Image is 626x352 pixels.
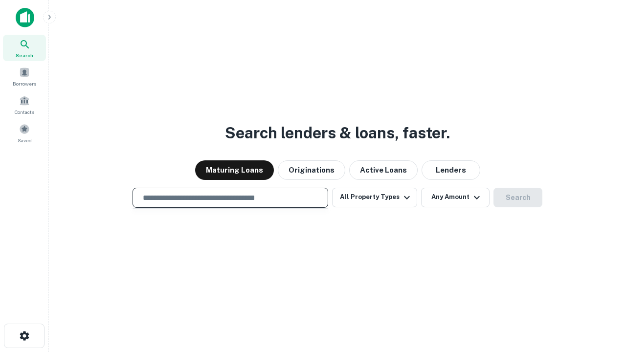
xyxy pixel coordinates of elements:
[422,160,480,180] button: Lenders
[18,136,32,144] span: Saved
[3,120,46,146] a: Saved
[332,188,417,207] button: All Property Types
[3,63,46,89] a: Borrowers
[421,188,490,207] button: Any Amount
[3,91,46,118] a: Contacts
[16,51,33,59] span: Search
[577,274,626,321] iframe: Chat Widget
[15,108,34,116] span: Contacts
[13,80,36,88] span: Borrowers
[349,160,418,180] button: Active Loans
[195,160,274,180] button: Maturing Loans
[225,121,450,145] h3: Search lenders & loans, faster.
[3,35,46,61] a: Search
[16,8,34,27] img: capitalize-icon.png
[278,160,345,180] button: Originations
